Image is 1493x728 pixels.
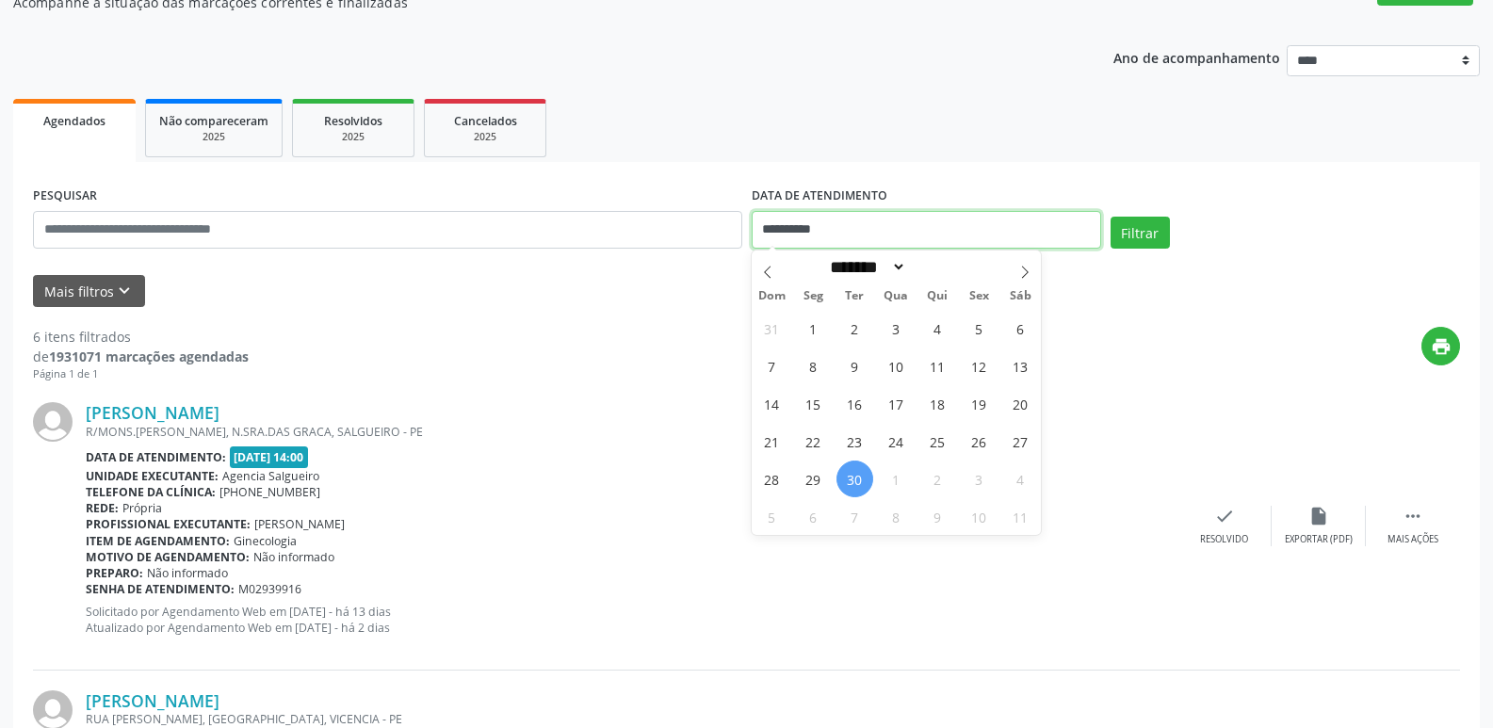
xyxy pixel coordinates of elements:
[919,348,956,384] span: Setembro 11, 2025
[324,113,382,129] span: Resolvidos
[33,275,145,308] button: Mais filtroskeyboard_arrow_down
[836,348,873,384] span: Setembro 9, 2025
[836,310,873,347] span: Setembro 2, 2025
[86,690,219,711] a: [PERSON_NAME]
[754,385,790,422] span: Setembro 14, 2025
[754,498,790,535] span: Outubro 5, 2025
[238,581,301,597] span: M02939916
[1002,385,1039,422] span: Setembro 20, 2025
[875,290,917,302] span: Qua
[961,461,998,497] span: Outubro 3, 2025
[919,385,956,422] span: Setembro 18, 2025
[752,290,793,302] span: Dom
[1002,461,1039,497] span: Outubro 4, 2025
[1111,217,1170,249] button: Filtrar
[159,130,268,144] div: 2025
[33,327,249,347] div: 6 itens filtrados
[958,290,999,302] span: Sex
[33,402,73,442] img: img
[86,484,216,500] b: Telefone da clínica:
[1002,498,1039,535] span: Outubro 11, 2025
[878,461,915,497] span: Outubro 1, 2025
[795,348,832,384] span: Setembro 8, 2025
[999,290,1041,302] span: Sáb
[1200,533,1248,546] div: Resolvido
[234,533,297,549] span: Ginecologia
[1431,336,1452,357] i: print
[159,113,268,129] span: Não compareceram
[795,423,832,460] span: Setembro 22, 2025
[86,581,235,597] b: Senha de atendimento:
[114,281,135,301] i: keyboard_arrow_down
[219,484,320,500] span: [PHONE_NUMBER]
[754,348,790,384] span: Setembro 7, 2025
[906,257,968,277] input: Year
[86,500,119,516] b: Rede:
[1308,506,1329,526] i: insert_drive_file
[792,290,834,302] span: Seg
[86,711,1177,727] div: RUA [PERSON_NAME], [GEOGRAPHIC_DATA], VICENCIA - PE
[86,449,226,465] b: Data de atendimento:
[919,310,956,347] span: Setembro 4, 2025
[86,468,219,484] b: Unidade executante:
[917,290,958,302] span: Qui
[253,549,334,565] span: Não informado
[1285,533,1353,546] div: Exportar (PDF)
[1002,310,1039,347] span: Setembro 6, 2025
[254,516,345,532] span: [PERSON_NAME]
[795,461,832,497] span: Setembro 29, 2025
[33,366,249,382] div: Página 1 de 1
[1113,45,1280,69] p: Ano de acompanhamento
[795,498,832,535] span: Outubro 6, 2025
[86,604,1177,636] p: Solicitado por Agendamento Web em [DATE] - há 13 dias Atualizado por Agendamento Web em [DATE] - ...
[752,182,887,211] label: DATA DE ATENDIMENTO
[961,498,998,535] span: Outubro 10, 2025
[961,385,998,422] span: Setembro 19, 2025
[836,423,873,460] span: Setembro 23, 2025
[1403,506,1423,526] i: 
[754,461,790,497] span: Setembro 28, 2025
[836,498,873,535] span: Outubro 7, 2025
[147,565,228,581] span: Não informado
[1002,423,1039,460] span: Setembro 27, 2025
[754,310,790,347] span: Agosto 31, 2025
[86,402,219,423] a: [PERSON_NAME]
[1002,348,1039,384] span: Setembro 13, 2025
[86,533,230,549] b: Item de agendamento:
[919,461,956,497] span: Outubro 2, 2025
[878,498,915,535] span: Outubro 8, 2025
[33,347,249,366] div: de
[961,423,998,460] span: Setembro 26, 2025
[836,385,873,422] span: Setembro 16, 2025
[878,385,915,422] span: Setembro 17, 2025
[836,461,873,497] span: Setembro 30, 2025
[122,500,162,516] span: Própria
[230,446,309,468] span: [DATE] 14:00
[795,310,832,347] span: Setembro 1, 2025
[86,549,250,565] b: Motivo de agendamento:
[878,310,915,347] span: Setembro 3, 2025
[795,385,832,422] span: Setembro 15, 2025
[754,423,790,460] span: Setembro 21, 2025
[43,113,105,129] span: Agendados
[919,498,956,535] span: Outubro 9, 2025
[222,468,319,484] span: Agencia Salgueiro
[919,423,956,460] span: Setembro 25, 2025
[86,424,1177,440] div: R/MONS.[PERSON_NAME], N.SRA.DAS GRACA, SALGUEIRO - PE
[961,348,998,384] span: Setembro 12, 2025
[49,348,249,365] strong: 1931071 marcações agendadas
[824,257,907,277] select: Month
[438,130,532,144] div: 2025
[878,348,915,384] span: Setembro 10, 2025
[454,113,517,129] span: Cancelados
[1214,506,1235,526] i: check
[1388,533,1438,546] div: Mais ações
[86,516,251,532] b: Profissional executante:
[878,423,915,460] span: Setembro 24, 2025
[961,310,998,347] span: Setembro 5, 2025
[834,290,875,302] span: Ter
[306,130,400,144] div: 2025
[1421,327,1460,365] button: print
[86,565,143,581] b: Preparo:
[33,182,97,211] label: PESQUISAR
